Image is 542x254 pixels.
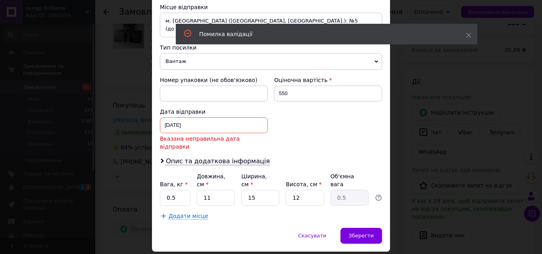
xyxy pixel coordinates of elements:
[160,108,268,116] div: Дата відправки
[197,173,225,187] label: Довжина, см
[160,76,268,84] div: Номер упаковки (не обов'язково)
[160,4,208,10] span: Місце відправки
[241,173,267,187] label: Ширина, см
[160,135,268,151] span: Вказана неправильна дата відправки
[160,13,382,37] span: м. [GEOGRAPHIC_DATA] ([GEOGRAPHIC_DATA], [GEOGRAPHIC_DATA].): №5 (до 30 кг на одне місце): вул. [...
[331,172,369,188] div: Об'ємна вага
[298,233,326,239] span: Скасувати
[160,44,196,51] span: Тип посилки
[169,213,208,220] span: Додати місце
[199,30,446,38] div: Помилка валідації
[274,76,382,84] div: Оціночна вартість
[160,53,382,70] span: Вантаж
[349,233,374,239] span: Зберегти
[160,181,188,187] label: Вага, кг
[286,181,321,187] label: Висота, см
[166,157,270,165] span: Опис та додаткова інформація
